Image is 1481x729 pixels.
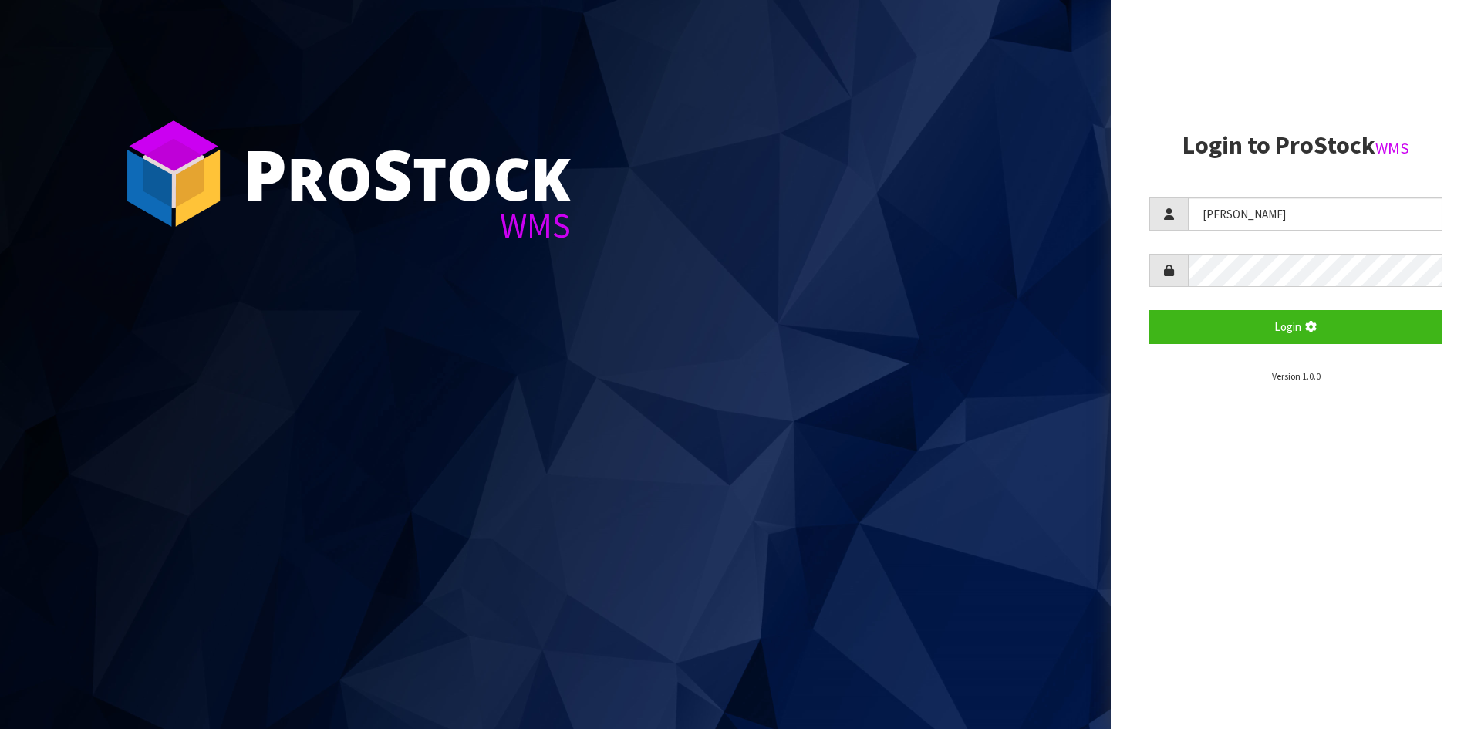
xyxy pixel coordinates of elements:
span: P [243,127,287,221]
img: ProStock Cube [116,116,231,231]
small: Version 1.0.0 [1272,370,1321,382]
div: WMS [243,208,571,243]
h2: Login to ProStock [1149,132,1442,159]
button: Login [1149,310,1442,343]
span: S [373,127,413,221]
small: WMS [1375,138,1409,158]
div: ro tock [243,139,571,208]
input: Username [1188,197,1442,231]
